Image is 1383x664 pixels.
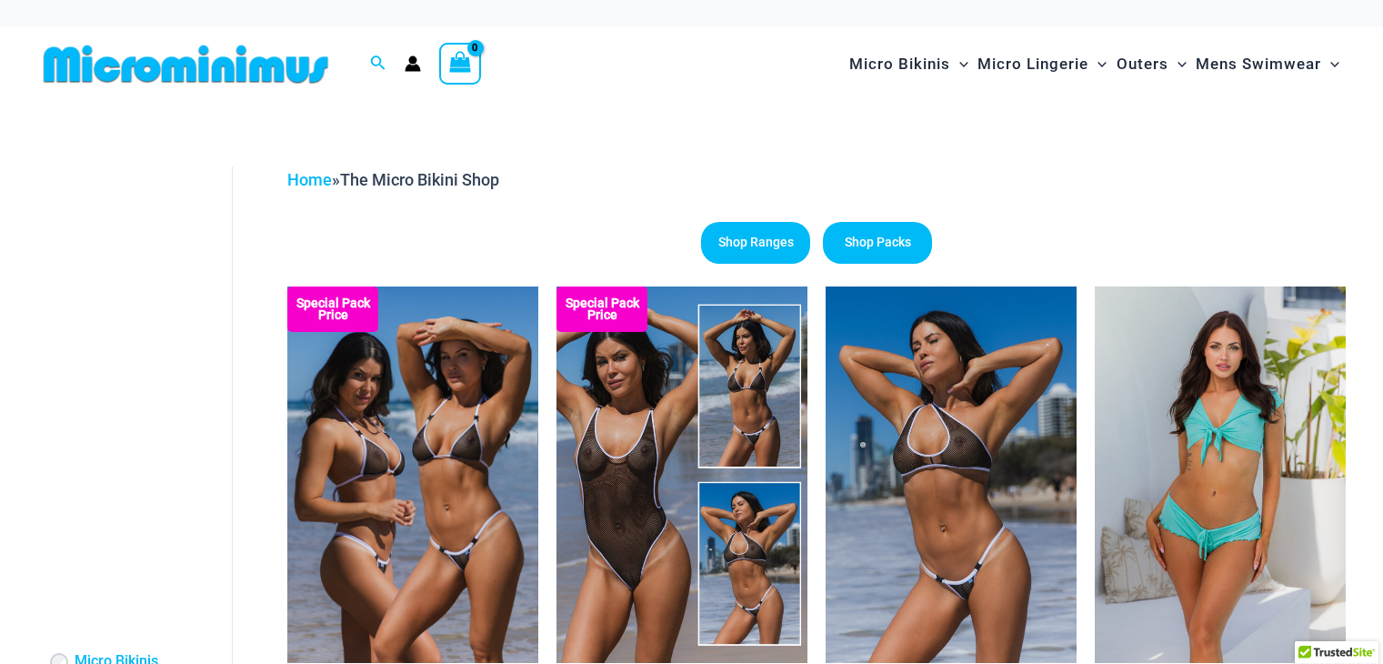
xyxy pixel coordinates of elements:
[1196,41,1321,87] span: Mens Swimwear
[1112,36,1191,92] a: OutersMenu ToggleMenu Toggle
[977,41,1088,87] span: Micro Lingerie
[1168,41,1187,87] span: Menu Toggle
[845,36,973,92] a: Micro BikinisMenu ToggleMenu Toggle
[36,44,336,85] img: MM SHOP LOGO FLAT
[287,170,499,189] span: »
[45,152,209,516] iframe: TrustedSite Certified
[701,222,810,264] a: Shop Ranges
[370,53,386,75] a: Search icon link
[849,41,950,87] span: Micro Bikinis
[1117,41,1168,87] span: Outers
[439,43,481,85] a: View Shopping Cart, empty
[826,287,1077,663] a: Tradewinds Ink and Ivory 384 Halter 453 Micro 02Tradewinds Ink and Ivory 384 Halter 453 Micro 01T...
[1191,36,1344,92] a: Mens SwimwearMenu ToggleMenu Toggle
[1321,41,1339,87] span: Menu Toggle
[973,36,1111,92] a: Micro LingerieMenu ToggleMenu Toggle
[1095,287,1346,663] img: Bahama Breeze Mint 9116 Crop Top 5119 Shorts 01v2
[556,287,807,663] a: Collection Pack Collection Pack b (1)Collection Pack b (1)
[1088,41,1107,87] span: Menu Toggle
[556,297,647,321] b: Special Pack Price
[823,222,932,264] a: Shop Packs
[405,55,421,72] a: Account icon link
[287,297,378,321] b: Special Pack Price
[950,41,968,87] span: Menu Toggle
[556,287,807,663] img: Collection Pack
[287,287,538,663] a: Top Bum Pack Top Bum Pack bTop Bum Pack b
[1095,287,1346,663] a: Bahama Breeze Mint 9116 Crop Top 5119 Shorts 01v2Bahama Breeze Mint 9116 Crop Top 5119 Shorts 04v...
[287,287,538,663] img: Top Bum Pack
[340,170,499,189] span: The Micro Bikini Shop
[842,34,1347,95] nav: Site Navigation
[287,170,332,189] a: Home
[826,287,1077,663] img: Tradewinds Ink and Ivory 384 Halter 453 Micro 02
